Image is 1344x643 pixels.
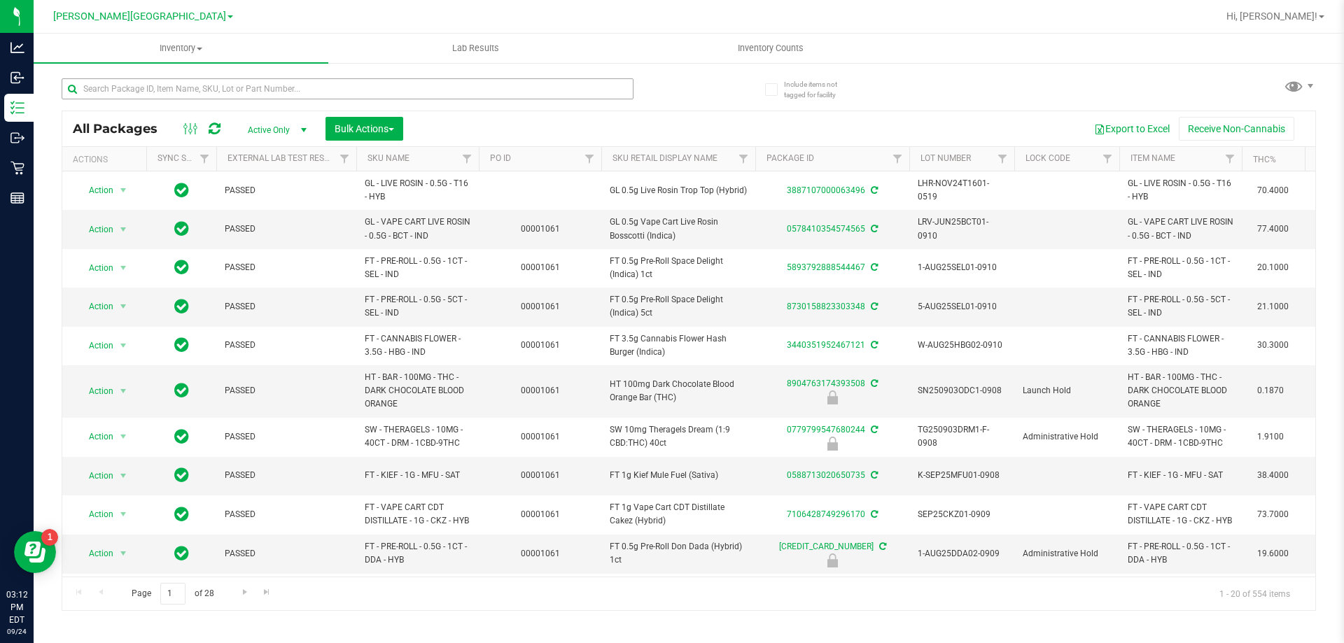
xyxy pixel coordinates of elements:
a: 00001061 [521,432,560,441]
span: 38.4000 [1250,465,1296,486]
span: In Sync [174,381,189,400]
span: SW - THERAGELS - 10MG - 40CT - DRM - 1CBD-9THC [365,423,470,450]
span: Hi, [PERSON_NAME]! [1226,10,1317,22]
a: SKU Name [367,153,409,163]
a: 7106428749296170 [787,509,865,519]
a: Sku Retail Display Name [612,153,717,163]
inline-svg: Outbound [10,131,24,145]
span: Sync from Compliance System [869,224,878,234]
iframe: Resource center unread badge [41,529,58,546]
span: Sync from Compliance System [869,262,878,272]
span: PASSED [225,384,348,397]
span: GL - VAPE CART LIVE ROSIN - 0.5G - BCT - IND [365,215,470,242]
a: 00001061 [521,549,560,558]
span: FT - PRE-ROLL - 0.5G - 1CT - SEL - IND [1128,255,1233,281]
a: 00001061 [521,224,560,234]
span: Sync from Compliance System [877,542,886,551]
a: Go to the last page [257,583,277,602]
span: FT - VAPE CART CDT DISTILLATE - 1G - CKZ - HYB [1128,501,1233,528]
a: Filter [193,147,216,171]
p: 09/24 [6,626,27,637]
span: FT 0.5g Pre-Roll Don Dada (Hybrid) 1ct [610,540,747,567]
span: In Sync [174,257,189,277]
span: In Sync [174,297,189,316]
inline-svg: Inventory [10,101,24,115]
span: select [115,220,132,239]
span: 1-AUG25DDA02-0909 [918,547,1006,560]
span: Launch Hold [1023,384,1111,397]
span: PASSED [225,339,348,352]
a: 00001061 [521,386,560,395]
span: 19.6000 [1250,544,1296,564]
span: Administrative Hold [1023,547,1111,560]
span: FT - PRE-ROLL - 0.5G - 1CT - DDA - HYB [365,540,470,567]
inline-svg: Reports [10,191,24,205]
span: FT - PRE-ROLL - 0.5G - 5CT - SEL - IND [1128,293,1233,320]
a: 8904763174393508 [787,379,865,388]
span: Action [76,504,114,524]
span: [PERSON_NAME][GEOGRAPHIC_DATA] [53,10,226,22]
span: HT - BAR - 100MG - THC - DARK CHOCOLATE BLOOD ORANGE [1128,371,1233,411]
span: select [115,544,132,563]
span: FT 1g Vape Cart CDT Distillate Cakez (Hybrid) [610,501,747,528]
a: Lot Number [920,153,971,163]
span: GL 0.5g Vape Cart Live Rosin Bosscotti (Indica) [610,215,747,242]
a: Filter [886,147,909,171]
span: SEP25CKZ01-0909 [918,508,1006,521]
span: In Sync [174,465,189,485]
span: Sync from Compliance System [869,340,878,350]
a: Filter [333,147,356,171]
span: select [115,258,132,278]
a: 5893792888544467 [787,262,865,272]
span: select [115,181,132,200]
span: PASSED [225,261,348,274]
a: External Lab Test Result [227,153,337,163]
span: Action [76,466,114,486]
button: Bulk Actions [325,117,403,141]
span: Administrative Hold [1023,430,1111,444]
div: Actions [73,155,141,164]
span: GL - VAPE CART LIVE ROSIN - 0.5G - BCT - IND [1128,215,1233,242]
span: Sync from Compliance System [869,185,878,195]
span: FT 3.5g Cannabis Flower Hash Burger (Indica) [610,332,747,359]
a: Filter [1219,147,1242,171]
input: Search Package ID, Item Name, SKU, Lot or Part Number... [62,78,633,99]
span: Action [76,258,114,278]
span: Action [76,381,114,401]
a: 00001061 [521,302,560,311]
span: 1 - 20 of 554 items [1208,583,1301,604]
span: HT 100mg Dark Chocolate Blood Orange Bar (THC) [610,378,747,404]
span: select [115,381,132,401]
span: FT 1g Kief Mule Fuel (Sativa) [610,469,747,482]
a: 3887107000063496 [787,185,865,195]
span: In Sync [174,335,189,355]
span: FT - CANNABIS FLOWER - 3.5G - HBG - IND [365,332,470,359]
span: 77.4000 [1250,219,1296,239]
div: Administrative Hold [753,553,911,567]
span: Action [76,181,114,200]
a: Inventory [34,34,328,63]
span: PASSED [225,184,348,197]
span: 20.1000 [1250,257,1296,278]
span: select [115,297,132,316]
span: Action [76,336,114,355]
a: 00001061 [521,470,560,480]
span: LHR-NOV24T1601-0519 [918,177,1006,204]
input: 1 [160,583,185,605]
a: Filter [732,147,755,171]
span: Sync from Compliance System [869,470,878,480]
span: Inventory [34,42,328,55]
span: 1-AUG25SEL01-0910 [918,261,1006,274]
a: Filter [456,147,479,171]
a: Lock Code [1025,153,1070,163]
span: GL - LIVE ROSIN - 0.5G - T16 - HYB [365,177,470,204]
span: Bulk Actions [335,123,394,134]
iframe: Resource center [14,531,56,573]
inline-svg: Inbound [10,71,24,85]
span: FT - PRE-ROLL - 0.5G - 1CT - SEL - IND [365,255,470,281]
a: Filter [578,147,601,171]
span: 0.1870 [1250,381,1291,401]
div: Administrative Hold [753,437,911,451]
span: 70.4000 [1250,181,1296,201]
span: Action [76,427,114,446]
